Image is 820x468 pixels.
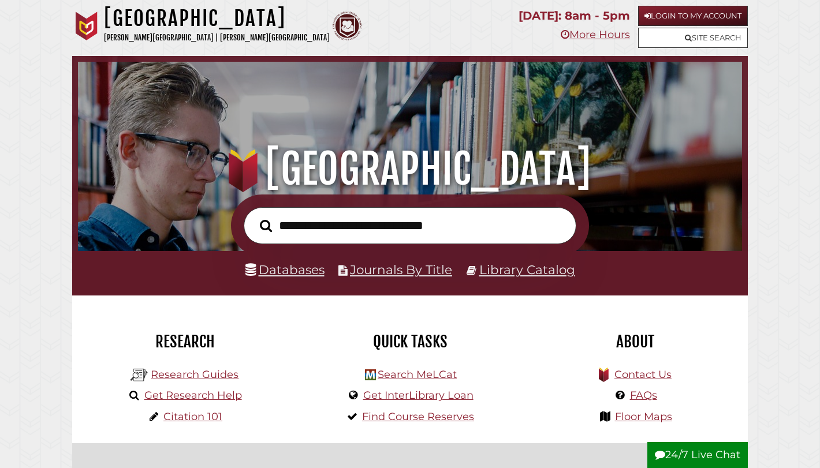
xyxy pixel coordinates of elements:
img: Calvin University [72,12,101,40]
p: [DATE]: 8am - 5pm [519,6,630,26]
a: Contact Us [614,368,672,381]
p: [PERSON_NAME][GEOGRAPHIC_DATA] | [PERSON_NAME][GEOGRAPHIC_DATA] [104,31,330,44]
a: Login to My Account [638,6,748,26]
button: Search [254,216,278,235]
h1: [GEOGRAPHIC_DATA] [90,144,729,194]
a: Floor Maps [615,410,672,423]
a: Get InterLibrary Loan [363,389,474,402]
h2: About [531,332,739,351]
a: Research Guides [151,368,238,381]
a: More Hours [561,28,630,41]
a: Find Course Reserves [362,410,474,423]
a: Library Catalog [479,262,575,277]
h2: Research [81,332,289,351]
a: Citation 101 [163,410,222,423]
a: Site Search [638,28,748,48]
a: Databases [245,262,325,277]
img: Hekman Library Logo [131,366,148,384]
h2: Quick Tasks [306,332,514,351]
a: Search MeLCat [378,368,457,381]
img: Hekman Library Logo [365,369,376,380]
a: Get Research Help [144,389,242,402]
img: Calvin Theological Seminary [333,12,361,40]
h1: [GEOGRAPHIC_DATA] [104,6,330,31]
a: FAQs [630,389,657,402]
i: Search [260,219,272,233]
a: Journals By Title [350,262,452,277]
